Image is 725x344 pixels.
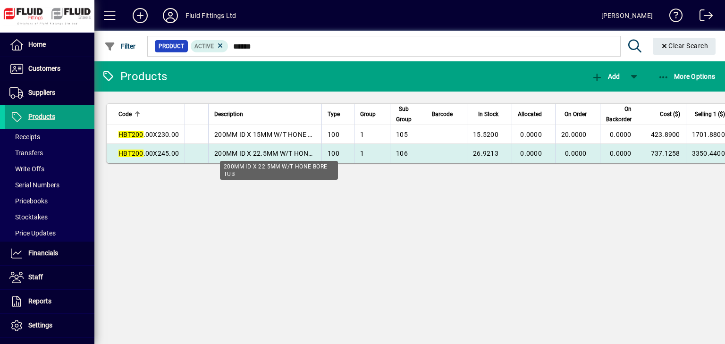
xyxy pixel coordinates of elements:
span: Reports [28,297,51,305]
span: More Options [658,73,716,80]
span: .00X230.00 [118,131,179,138]
span: On Order [565,109,587,119]
span: Price Updates [9,229,56,237]
span: Product [159,42,184,51]
a: Home [5,33,94,57]
span: 26.9213 [473,150,498,157]
span: Clear Search [660,42,708,50]
div: In Stock [473,109,507,119]
span: Cost ($) [660,109,680,119]
span: Selling 1 ($) [695,109,725,119]
span: Filter [104,42,136,50]
span: Add [591,73,620,80]
div: Description [214,109,316,119]
span: 1 [360,150,364,157]
a: Serial Numbers [5,177,94,193]
span: Write Offs [9,165,44,173]
span: In Stock [478,109,498,119]
button: Add [589,68,622,85]
em: HBT200 [118,131,143,138]
span: 0.0000 [520,150,542,157]
div: Code [118,109,179,119]
a: Pricebooks [5,193,94,209]
a: Price Updates [5,225,94,241]
button: Filter [102,38,138,55]
button: Clear [653,38,716,55]
div: Barcode [432,109,461,119]
a: Logout [692,2,713,33]
span: Code [118,109,132,119]
span: 0.0000 [610,150,632,157]
span: Customers [28,65,60,72]
span: 0.0000 [610,131,632,138]
span: Staff [28,273,43,281]
span: Serial Numbers [9,181,59,189]
div: Fluid Fittings Ltd [185,8,236,23]
div: Group [360,109,384,119]
span: Products [28,113,55,120]
span: .00X245.00 [118,150,179,157]
div: [PERSON_NAME] [601,8,653,23]
span: 200MM ID X 22.5MM W/T HONE BORE TUB [214,150,346,157]
a: Knowledge Base [662,2,683,33]
span: Receipts [9,133,40,141]
span: Settings [28,321,52,329]
span: 15.5200 [473,131,498,138]
span: Barcode [432,109,453,119]
span: 0.0000 [565,150,587,157]
div: Products [101,69,167,84]
a: Receipts [5,129,94,145]
mat-chip: Activation Status: Active [191,40,228,52]
div: Sub Group [396,104,420,125]
span: Financials [28,249,58,257]
a: Suppliers [5,81,94,105]
td: 423.8900 [645,125,686,144]
a: Write Offs [5,161,94,177]
span: On Backorder [606,104,632,125]
span: Allocated [518,109,542,119]
a: Stocktakes [5,209,94,225]
td: 737.1258 [645,144,686,163]
span: Sub Group [396,104,412,125]
span: 100 [328,150,339,157]
span: Type [328,109,340,119]
a: Transfers [5,145,94,161]
div: On Backorder [606,104,640,125]
div: On Order [561,109,595,119]
span: 105 [396,131,408,138]
div: Type [328,109,348,119]
div: 200MM ID X 22.5MM W/T HONE BORE TUB [220,161,338,180]
span: 200MM ID X 15MM W/T HONE BORE TUBE [214,131,344,138]
span: Active [194,43,214,50]
a: Staff [5,266,94,289]
span: 100 [328,131,339,138]
button: Add [125,7,155,24]
em: HBT200 [118,150,143,157]
span: Group [360,109,376,119]
span: 106 [396,150,408,157]
span: 0.0000 [520,131,542,138]
span: Pricebooks [9,197,48,205]
span: Description [214,109,243,119]
a: Financials [5,242,94,265]
button: Profile [155,7,185,24]
div: Allocated [518,109,550,119]
a: Customers [5,57,94,81]
span: 1 [360,131,364,138]
span: 20.0000 [561,131,587,138]
a: Reports [5,290,94,313]
span: Suppliers [28,89,55,96]
span: Transfers [9,149,43,157]
a: Settings [5,314,94,337]
span: Stocktakes [9,213,48,221]
span: Home [28,41,46,48]
button: More Options [656,68,718,85]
